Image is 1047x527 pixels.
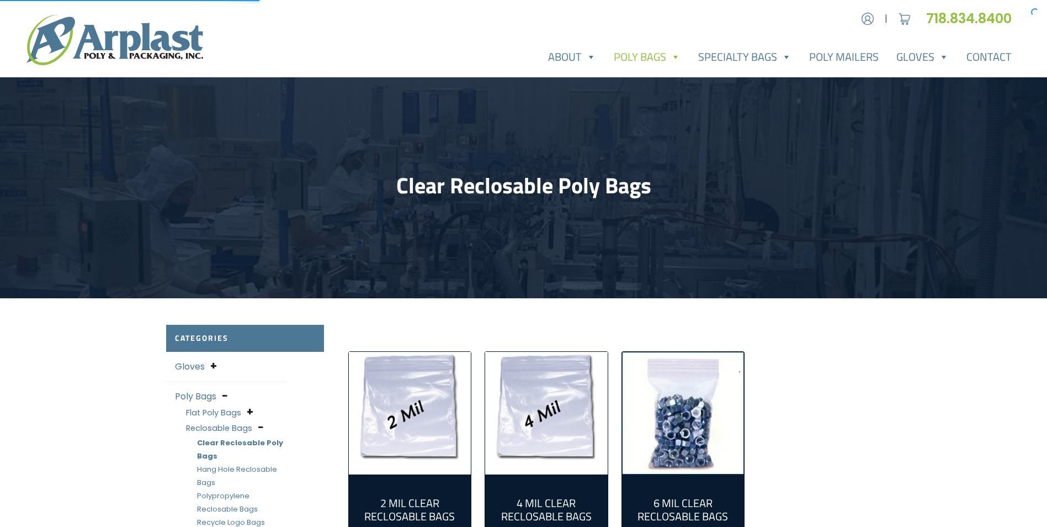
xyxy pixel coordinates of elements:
h2: 6 Mil Clear Reclosable Bags [631,497,736,523]
a: Specialty Bags [689,46,800,68]
h1: Clear Reclosable Poly Bags [166,172,881,199]
span: | [885,12,887,25]
a: Visit product category 6 Mil Clear Reclosable Bags [622,352,745,475]
a: Visit product category 2 Mil Clear Reclosable Bags [349,352,471,475]
a: Flat Poly Bags [186,407,241,418]
a: Poly Bags [175,390,216,403]
a: Gloves [175,360,205,373]
img: 2 Mil Clear Reclosable Bags [349,352,471,475]
a: Visit product category 4 Mil Clear Reclosable Bags [485,352,608,475]
a: Poly Mailers [800,46,887,68]
h2: 4 Mil Clear Reclosable Bags [494,497,599,523]
img: logo [26,15,203,65]
a: Polypropylene Reclosable Bags [197,491,258,514]
a: Contact [958,46,1021,68]
a: Hang Hole Reclosable Bags [197,464,277,488]
a: Reclosable Bags [186,423,252,434]
a: Clear Reclosable Poly Bags [197,438,283,461]
img: 4 Mil Clear Reclosable Bags [485,352,608,475]
img: 6 Mil Clear Reclosable Bags [622,352,745,475]
a: About [539,46,605,68]
a: 718.834.8400 [926,9,1021,28]
h2: 2 Mil Clear Reclosable Bags [358,497,463,523]
a: Gloves [887,46,958,68]
a: Poly Bags [605,46,689,68]
h2: Categories [166,325,324,352]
